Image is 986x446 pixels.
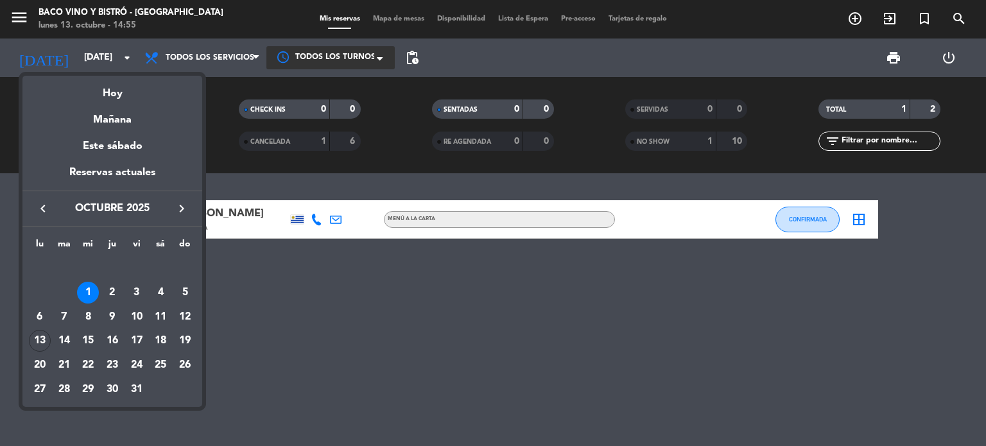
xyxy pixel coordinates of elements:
[28,305,52,329] td: 6 de octubre de 2025
[35,201,51,216] i: keyboard_arrow_left
[100,353,125,377] td: 23 de octubre de 2025
[126,330,148,352] div: 17
[52,305,76,329] td: 7 de octubre de 2025
[149,237,173,257] th: sábado
[52,329,76,353] td: 14 de octubre de 2025
[173,280,197,305] td: 5 de octubre de 2025
[52,237,76,257] th: martes
[173,353,197,377] td: 26 de octubre de 2025
[125,353,149,377] td: 24 de octubre de 2025
[170,200,193,217] button: keyboard_arrow_right
[76,305,100,329] td: 8 de octubre de 2025
[126,379,148,400] div: 31
[149,280,173,305] td: 4 de octubre de 2025
[174,306,196,328] div: 12
[101,282,123,304] div: 2
[150,306,171,328] div: 11
[77,282,99,304] div: 1
[173,305,197,329] td: 12 de octubre de 2025
[52,377,76,402] td: 28 de octubre de 2025
[22,128,202,164] div: Este sábado
[29,306,51,328] div: 6
[77,379,99,400] div: 29
[53,330,75,352] div: 14
[126,306,148,328] div: 10
[77,354,99,376] div: 22
[173,329,197,353] td: 19 de octubre de 2025
[29,330,51,352] div: 13
[77,306,99,328] div: 8
[150,354,171,376] div: 25
[76,280,100,305] td: 1 de octubre de 2025
[22,102,202,128] div: Mañana
[28,237,52,257] th: lunes
[125,377,149,402] td: 31 de octubre de 2025
[150,330,171,352] div: 18
[101,379,123,400] div: 30
[174,330,196,352] div: 19
[53,306,75,328] div: 7
[53,354,75,376] div: 21
[76,237,100,257] th: miércoles
[173,237,197,257] th: domingo
[100,305,125,329] td: 9 de octubre de 2025
[29,354,51,376] div: 20
[149,329,173,353] td: 18 de octubre de 2025
[52,353,76,377] td: 21 de octubre de 2025
[125,280,149,305] td: 3 de octubre de 2025
[22,76,202,102] div: Hoy
[101,354,123,376] div: 23
[100,237,125,257] th: jueves
[31,200,55,217] button: keyboard_arrow_left
[125,305,149,329] td: 10 de octubre de 2025
[28,329,52,353] td: 13 de octubre de 2025
[76,329,100,353] td: 15 de octubre de 2025
[100,377,125,402] td: 30 de octubre de 2025
[126,354,148,376] div: 24
[126,282,148,304] div: 3
[53,379,75,400] div: 28
[101,330,123,352] div: 16
[149,305,173,329] td: 11 de octubre de 2025
[125,237,149,257] th: viernes
[174,282,196,304] div: 5
[149,353,173,377] td: 25 de octubre de 2025
[28,256,197,280] td: OCT.
[76,353,100,377] td: 22 de octubre de 2025
[100,329,125,353] td: 16 de octubre de 2025
[101,306,123,328] div: 9
[174,354,196,376] div: 26
[29,379,51,400] div: 27
[125,329,149,353] td: 17 de octubre de 2025
[100,280,125,305] td: 2 de octubre de 2025
[76,377,100,402] td: 29 de octubre de 2025
[77,330,99,352] div: 15
[22,164,202,191] div: Reservas actuales
[28,377,52,402] td: 27 de octubre de 2025
[55,200,170,217] span: octubre 2025
[28,353,52,377] td: 20 de octubre de 2025
[174,201,189,216] i: keyboard_arrow_right
[150,282,171,304] div: 4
